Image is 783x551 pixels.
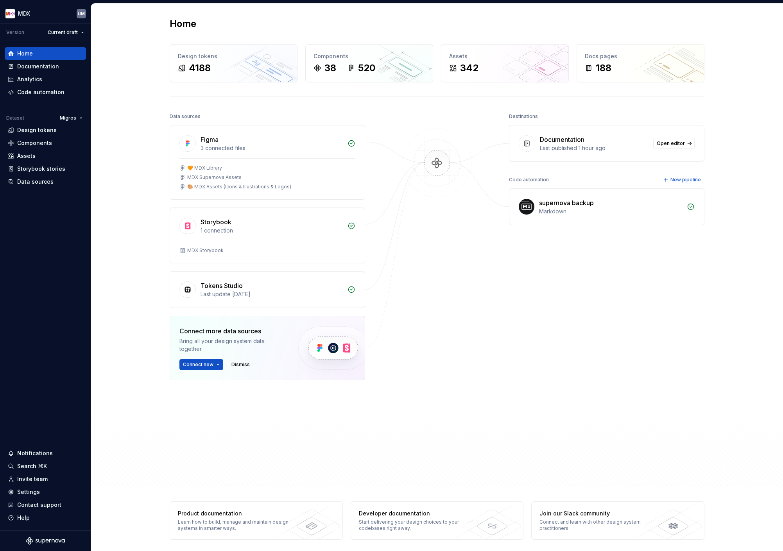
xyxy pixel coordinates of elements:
div: 520 [358,62,375,74]
a: Settings [5,486,86,498]
div: Components [17,139,52,147]
span: Connect new [183,361,213,368]
div: MDX [18,10,30,18]
a: Components38520 [305,44,433,82]
div: Assets [17,152,36,160]
div: Figma [201,135,219,144]
a: Invite team [5,473,86,485]
a: Design tokens [5,124,86,136]
img: e41497f2-3305-4231-9db9-dd4d728291db.png [5,9,15,18]
button: Connect new [179,359,223,370]
div: 342 [460,62,478,74]
div: Components [314,52,425,60]
button: Dismiss [228,359,253,370]
a: Tokens StudioLast update [DATE] [170,271,365,308]
button: New pipeline [661,174,704,185]
a: Open editor [653,138,695,149]
div: Code automation [509,174,549,185]
span: Dismiss [231,361,250,368]
div: Assets [449,52,561,60]
div: Storybook stories [17,165,65,173]
a: Join our Slack communityConnect and learn with other design system practitioners. [531,501,704,540]
div: Home [17,50,33,57]
div: Developer documentation [359,510,473,517]
div: Documentation [540,135,584,144]
div: Last published 1 hour ago [540,144,649,152]
div: 🎨 MDX Assets (Icons & Illustrations & Logos) [187,184,291,190]
span: Current draft [48,29,78,36]
a: Components [5,137,86,149]
button: Search ⌘K [5,460,86,472]
div: Settings [17,488,40,496]
div: Tokens Studio [201,281,243,290]
span: Open editor [657,140,685,147]
a: Home [5,47,86,60]
span: New pipeline [670,177,701,183]
div: Dataset [6,115,24,121]
a: Storybook stories [5,163,86,175]
a: Assets342 [441,44,569,82]
div: Search ⌘K [17,462,47,470]
button: Help [5,512,86,524]
div: Product documentation [178,510,292,517]
a: Storybook1 connectionMDX Storybook [170,208,365,263]
div: Connect more data sources [179,326,285,336]
div: 🧡 MDX Library [187,165,222,171]
div: Contact support [17,501,61,509]
div: Design tokens [178,52,289,60]
div: Markdown [539,208,682,215]
button: Contact support [5,499,86,511]
div: Data sources [17,178,54,186]
button: Notifications [5,447,86,460]
div: supernova backup [539,198,594,208]
div: 4188 [189,62,211,74]
div: Analytics [17,75,42,83]
div: Bring all your design system data together. [179,337,285,353]
div: Last update [DATE] [201,290,343,298]
div: Learn how to build, manage and maintain design systems in smarter ways. [178,519,292,531]
a: Documentation [5,60,86,73]
div: Design tokens [17,126,57,134]
div: Destinations [509,111,538,122]
a: Data sources [5,175,86,188]
div: Help [17,514,30,522]
svg: Supernova Logo [26,537,65,545]
div: 3 connected files [201,144,343,152]
div: Connect and learn with other design system practitioners. [539,519,653,531]
div: MDX Storybook [187,247,224,254]
div: Invite team [17,475,48,483]
div: Docs pages [585,52,696,60]
div: 1 connection [201,227,343,234]
div: Start delivering your design choices to your codebases right away. [359,519,473,531]
div: Documentation [17,63,59,70]
button: Migros [56,113,86,123]
div: Version [6,29,24,36]
div: UM [78,11,85,17]
button: Current draft [44,27,88,38]
span: Migros [60,115,76,121]
a: Design tokens4188 [170,44,297,82]
div: MDX Supernova Assets [187,174,242,181]
a: Code automation [5,86,86,98]
div: Storybook [201,217,231,227]
h2: Home [170,18,196,30]
div: Code automation [17,88,65,96]
div: Notifications [17,449,53,457]
div: 38 [324,62,336,74]
a: Docs pages188 [577,44,704,82]
div: Data sources [170,111,201,122]
a: Assets [5,150,86,162]
a: Product documentationLearn how to build, manage and maintain design systems in smarter ways. [170,501,343,540]
div: Join our Slack community [539,510,653,517]
a: Figma3 connected files🧡 MDX LibraryMDX Supernova Assets🎨 MDX Assets (Icons & Illustrations & Logos) [170,125,365,200]
a: Developer documentationStart delivering your design choices to your codebases right away. [351,501,524,540]
button: MDXUM [2,5,89,22]
div: 188 [596,62,611,74]
a: Analytics [5,73,86,86]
